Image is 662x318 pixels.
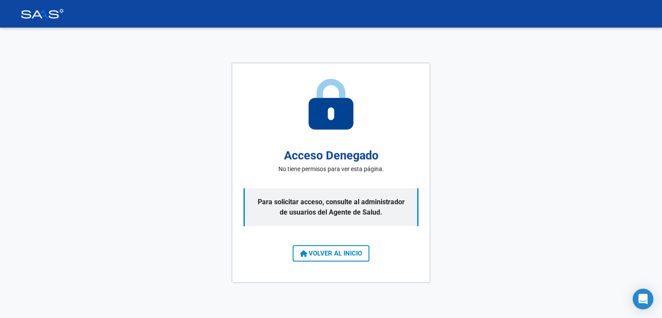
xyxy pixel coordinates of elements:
[278,165,384,174] p: No tiene permisos para ver esta página.
[244,188,418,226] p: Para solicitar acceso, consulte al administrador de usuarios del Agente de Salud.
[633,289,653,309] div: Open Intercom Messenger
[300,249,362,257] span: VOLVER AL INICIO
[21,9,64,19] img: Logo SAAS
[293,245,369,262] button: VOLVER AL INICIO
[309,79,353,130] img: access-denied
[284,147,378,165] h2: Acceso Denegado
